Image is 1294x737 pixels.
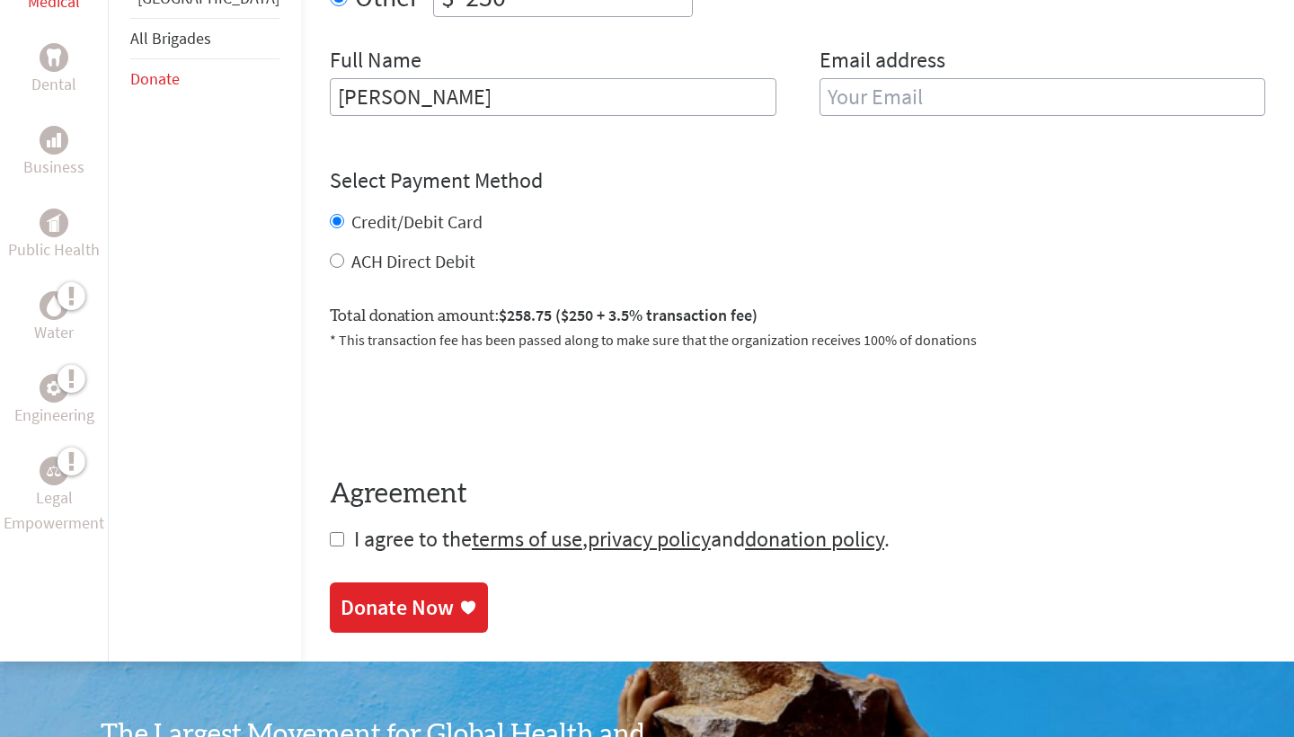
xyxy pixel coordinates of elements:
div: Legal Empowerment [40,457,68,485]
img: Legal Empowerment [47,466,61,476]
a: Legal EmpowermentLegal Empowerment [4,457,104,536]
label: Credit/Debit Card [351,210,483,233]
p: Public Health [8,237,100,262]
p: Water [34,320,74,345]
img: Business [47,133,61,147]
span: I agree to the , and . [354,525,890,553]
p: Business [23,155,84,180]
h4: Select Payment Method [330,166,1265,195]
label: Email address [820,46,945,78]
div: Water [40,291,68,320]
input: Enter Full Name [330,78,776,116]
li: All Brigades [130,18,279,59]
iframe: reCAPTCHA [330,372,603,442]
p: Engineering [14,403,94,428]
p: Legal Empowerment [4,485,104,536]
div: Public Health [40,209,68,237]
img: Public Health [47,214,61,232]
input: Your Email [820,78,1266,116]
a: Public HealthPublic Health [8,209,100,262]
a: DentalDental [31,43,76,97]
p: Dental [31,72,76,97]
img: Water [47,296,61,316]
a: Donate [130,68,180,89]
a: donation policy [745,525,884,553]
p: * This transaction fee has been passed along to make sure that the organization receives 100% of ... [330,329,1265,351]
div: Engineering [40,374,68,403]
div: Dental [40,43,68,72]
img: Dental [47,49,61,67]
label: ACH Direct Debit [351,250,475,272]
label: Full Name [330,46,421,78]
h4: Agreement [330,478,1265,511]
a: terms of use [472,525,582,553]
a: EngineeringEngineering [14,374,94,428]
a: All Brigades [130,28,211,49]
div: Business [40,126,68,155]
img: Engineering [47,381,61,395]
div: Donate Now [341,593,454,622]
a: Donate Now [330,582,488,633]
a: WaterWater [34,291,74,345]
a: privacy policy [588,525,711,553]
label: Total donation amount: [330,303,758,329]
span: $258.75 ($250 + 3.5% transaction fee) [499,305,758,325]
a: BusinessBusiness [23,126,84,180]
li: Donate [130,59,279,99]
